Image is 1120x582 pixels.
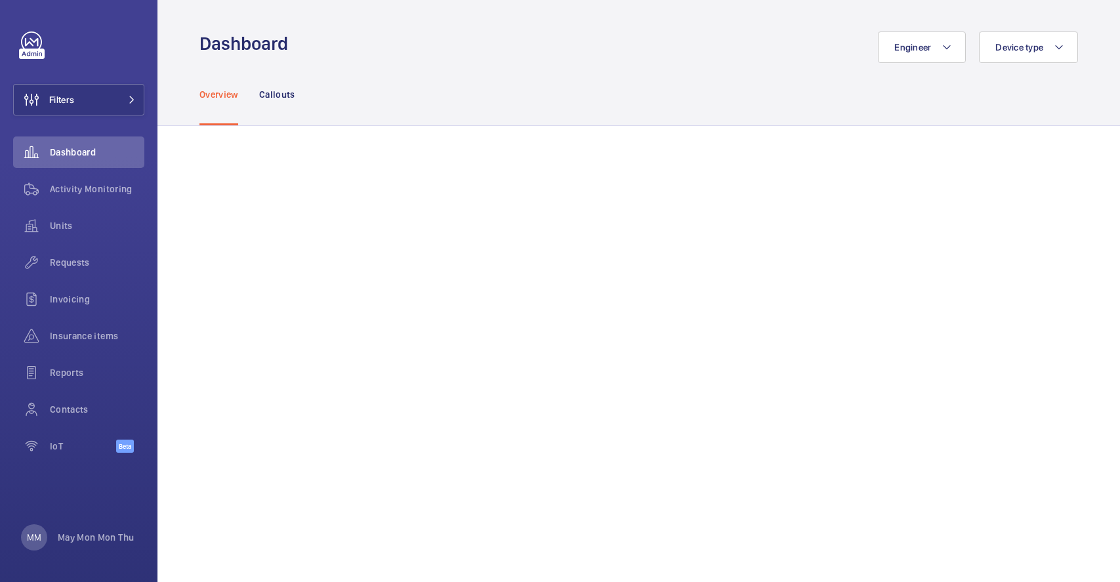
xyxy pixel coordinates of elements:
[199,31,296,56] h1: Dashboard
[50,329,144,343] span: Insurance items
[894,42,931,52] span: Engineer
[50,366,144,379] span: Reports
[979,31,1078,63] button: Device type
[27,531,41,544] p: MM
[13,84,144,115] button: Filters
[995,42,1043,52] span: Device type
[878,31,966,63] button: Engineer
[49,93,74,106] span: Filters
[50,293,144,306] span: Invoicing
[50,403,144,416] span: Contacts
[58,531,134,544] p: May Mon Mon Thu
[50,219,144,232] span: Units
[50,146,144,159] span: Dashboard
[116,440,134,453] span: Beta
[50,256,144,269] span: Requests
[259,88,295,101] p: Callouts
[50,182,144,196] span: Activity Monitoring
[50,440,116,453] span: IoT
[199,88,238,101] p: Overview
